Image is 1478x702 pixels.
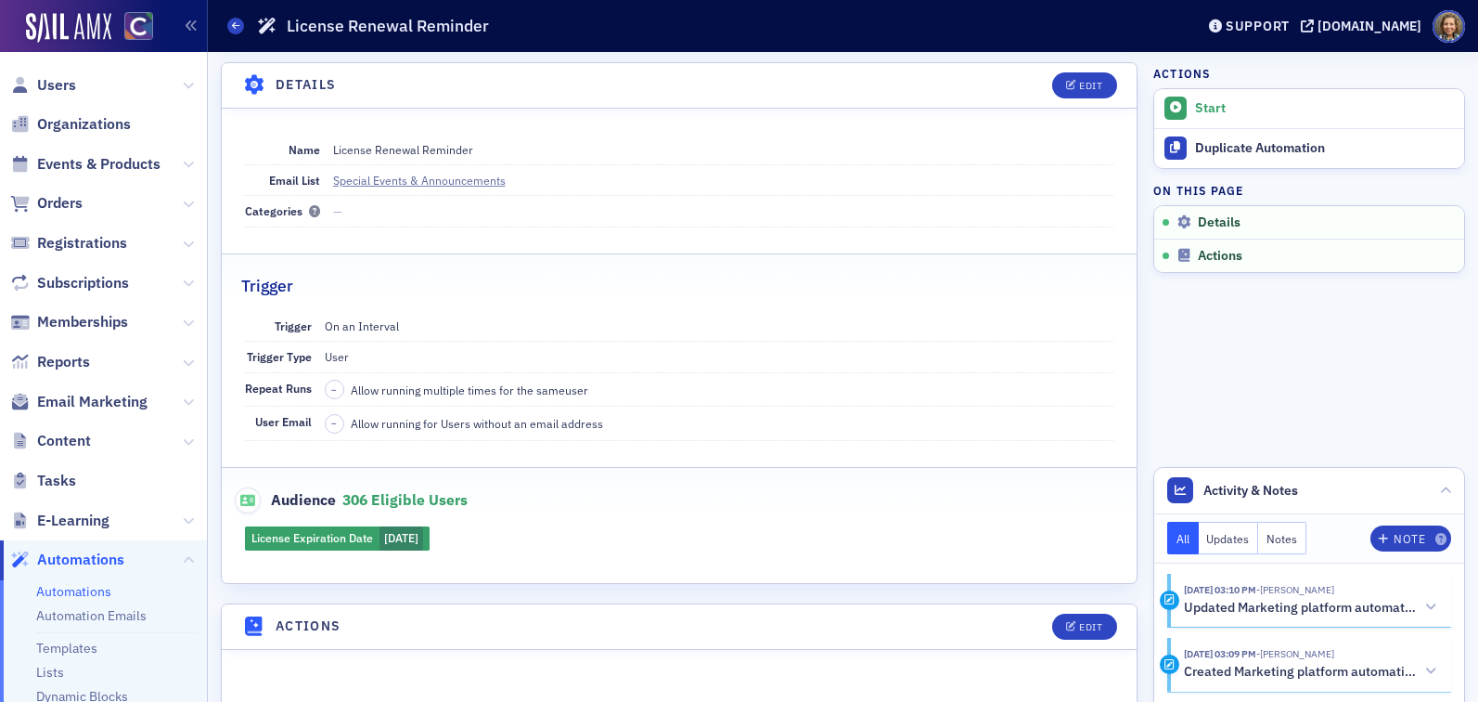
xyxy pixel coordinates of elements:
[863,239,868,252] span: 0
[739,125,745,138] span: 0
[36,607,147,624] a: Automation Emails
[333,172,522,188] a: Special Events & Announcements
[1433,10,1465,43] span: Profile
[72,79,245,98] span: Add tags
[37,431,91,451] span: Content
[1184,664,1417,681] h5: Created Marketing platform automation: License Renewal Reminder
[1195,140,1455,157] div: Duplicate Automation
[333,141,473,158] div: License Renewal Reminder
[10,312,128,332] a: Memberships
[247,349,312,364] span: Trigger Type
[10,233,127,253] a: Registrations
[762,239,816,252] span: Completed
[1226,18,1290,34] div: Support
[10,75,76,96] a: Users
[1052,72,1116,98] button: Edit
[325,349,349,364] span: User
[1160,655,1179,674] div: Activity
[72,192,333,212] span: Send Email
[1184,598,1438,617] button: Updated Marketing platform automation: License Renewal Reminder
[37,75,76,96] span: Users
[37,550,124,570] span: Automations
[10,392,148,412] a: Email Marketing
[26,13,111,43] img: SailAMX
[1079,81,1102,91] div: Edit
[276,75,337,95] h4: Details
[37,193,83,214] span: Orders
[37,273,129,293] span: Subscriptions
[1184,583,1256,596] time: 10/13/2025 03:10 PM
[712,125,745,138] span: Active
[36,664,64,681] a: Lists
[275,318,312,333] span: Trigger
[37,233,127,253] span: Registrations
[1195,100,1455,117] div: Start
[1203,481,1298,500] span: Activity & Notes
[342,490,468,509] span: 306 eligible users
[10,550,124,570] a: Automations
[276,617,341,636] h4: Actions
[10,511,109,531] a: E-Learning
[1153,182,1465,199] h4: On this page
[235,487,336,513] span: Audience
[1184,662,1438,682] button: Created Marketing platform automation: License Renewal Reminder
[816,125,868,138] span: Halted
[245,381,312,396] span: Repeat Runs
[161,193,333,210] a: License Renewal Reminder
[816,239,833,252] span: •
[1256,583,1334,596] span: Katie Foo
[37,392,148,412] span: Email Marketing
[816,239,868,252] span: Halted
[1256,647,1334,660] span: Katie Foo
[10,352,90,372] a: Reports
[739,239,745,252] span: 0
[1370,526,1451,552] button: Note
[37,312,128,332] span: Memberships
[1160,591,1179,610] div: Activity
[46,79,66,98] span: 1
[10,273,129,293] a: Subscriptions
[811,239,816,252] span: 0
[1317,18,1421,34] div: [DOMAIN_NAME]
[10,431,91,451] a: Content
[124,12,153,41] img: SailAMX
[745,125,762,138] span: •
[269,173,320,188] span: Email List
[811,125,816,138] span: 0
[37,471,76,491] span: Tasks
[712,239,745,252] span: Active
[331,417,337,430] span: –
[10,154,161,175] a: Events & Products
[46,192,66,212] span: 2
[1079,622,1102,632] div: Edit
[289,142,320,157] span: Name
[745,239,762,252] span: •
[351,382,588,398] span: Allow running multiple times for the same user
[245,203,320,218] span: Categories
[1184,647,1256,660] time: 10/13/2025 03:09 PM
[37,154,161,175] span: Events & Products
[1258,522,1306,554] button: Notes
[1198,214,1240,231] span: Details
[762,125,816,138] span: Completed
[37,114,131,135] span: Organizations
[1301,19,1428,32] button: [DOMAIN_NAME]
[37,511,109,531] span: E-Learning
[10,471,76,491] a: Tasks
[111,12,153,44] a: View Homepage
[333,203,342,218] span: —
[816,125,833,138] span: •
[1198,248,1242,265] span: Actions
[351,415,603,432] span: Allow running for Users without an email address
[863,125,868,138] span: 0
[1153,65,1211,82] h4: Actions
[1154,128,1464,168] a: Duplicate Automation
[10,114,131,135] a: Organizations
[331,383,337,396] span: –
[1394,534,1425,544] div: Note
[36,583,111,600] a: Automations
[241,274,293,298] h2: Trigger
[1052,614,1116,640] button: Edit
[1184,600,1417,617] h5: Updated Marketing platform automation: License Renewal Reminder
[37,352,90,372] span: Reports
